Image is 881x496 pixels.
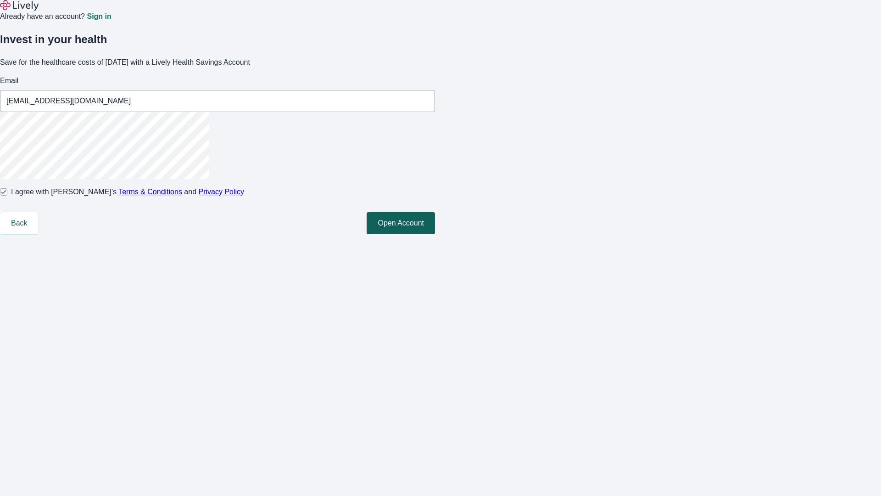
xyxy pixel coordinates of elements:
[11,186,244,197] span: I agree with [PERSON_NAME]’s and
[199,188,245,196] a: Privacy Policy
[118,188,182,196] a: Terms & Conditions
[87,13,111,20] a: Sign in
[367,212,435,234] button: Open Account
